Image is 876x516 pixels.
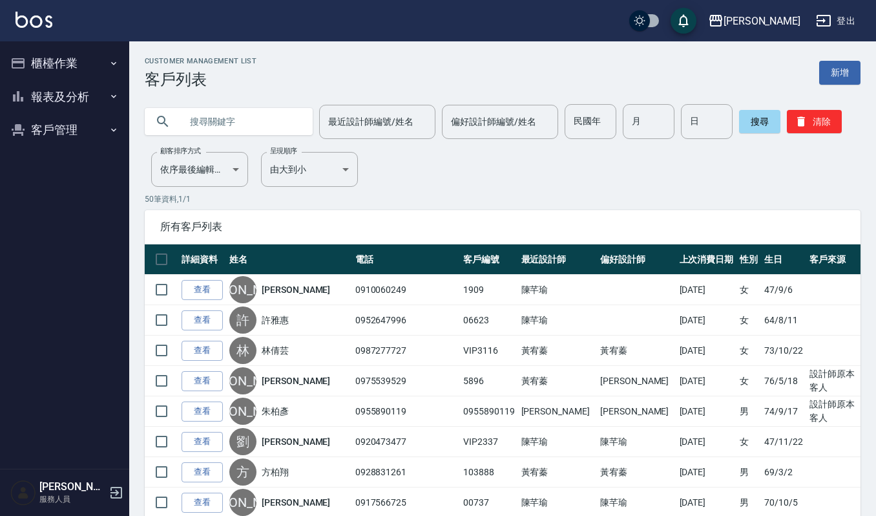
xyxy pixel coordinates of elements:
a: 查看 [182,432,223,452]
button: 客戶管理 [5,113,124,147]
th: 電話 [352,244,460,275]
td: [DATE] [676,427,737,457]
a: 查看 [182,310,223,330]
h5: [PERSON_NAME] [39,480,105,493]
a: 查看 [182,341,223,361]
td: 0975539529 [352,366,460,396]
a: [PERSON_NAME] [262,283,330,296]
a: 方柏翔 [262,466,289,478]
th: 客戶來源 [806,244,860,275]
div: 由大到小 [261,152,358,187]
td: 74/9/17 [761,396,806,427]
th: 姓名 [226,244,352,275]
a: 查看 [182,371,223,391]
a: 林倩芸 [262,344,289,357]
a: [PERSON_NAME] [262,435,330,448]
td: 103888 [460,457,518,488]
div: 許 [229,306,256,334]
label: 顧客排序方式 [160,146,201,156]
td: 06623 [460,305,518,336]
button: 登出 [811,9,860,33]
td: 0955890119 [352,396,460,427]
td: 1909 [460,275,518,305]
td: 黃宥蓁 [518,336,597,366]
th: 詳細資料 [178,244,226,275]
a: [PERSON_NAME] [262,374,330,387]
h2: Customer Management List [145,57,256,65]
div: 依序最後編輯時間 [151,152,248,187]
div: [PERSON_NAME] [229,367,256,394]
td: 0952647996 [352,305,460,336]
td: 設計師原本客人 [806,396,860,427]
th: 偏好設計師 [597,244,676,275]
th: 客戶編號 [460,244,518,275]
img: Person [10,480,36,506]
img: Logo [16,12,52,28]
th: 生日 [761,244,806,275]
td: 女 [736,305,761,336]
td: 設計師原本客人 [806,366,860,396]
h3: 客戶列表 [145,70,256,89]
td: 女 [736,275,761,305]
td: 陳芊瑜 [518,427,597,457]
td: 女 [736,427,761,457]
button: [PERSON_NAME] [703,8,806,34]
td: VIP3116 [460,336,518,366]
td: 男 [736,396,761,427]
a: 朱柏彥 [262,405,289,418]
td: [DATE] [676,366,737,396]
div: [PERSON_NAME] [229,489,256,516]
a: 查看 [182,280,223,300]
td: 男 [736,457,761,488]
td: 73/10/22 [761,336,806,366]
td: [DATE] [676,275,737,305]
td: [DATE] [676,305,737,336]
td: 0955890119 [460,396,518,427]
td: 64/8/11 [761,305,806,336]
input: 搜尋關鍵字 [181,104,302,139]
span: 所有客戶列表 [160,220,845,233]
th: 最近設計師 [518,244,597,275]
button: 報表及分析 [5,80,124,114]
td: 女 [736,336,761,366]
button: 櫃檯作業 [5,47,124,80]
a: 新增 [819,61,860,85]
a: 許雅惠 [262,314,289,327]
a: 查看 [182,402,223,422]
td: 47/11/22 [761,427,806,457]
label: 呈現順序 [270,146,297,156]
td: VIP2337 [460,427,518,457]
p: 服務人員 [39,493,105,505]
a: [PERSON_NAME] [262,496,330,509]
div: [PERSON_NAME] [229,398,256,425]
div: [PERSON_NAME] [724,13,800,29]
td: 陳芊瑜 [518,305,597,336]
th: 性別 [736,244,761,275]
td: 女 [736,366,761,396]
button: 清除 [787,110,842,133]
td: 0910060249 [352,275,460,305]
td: [PERSON_NAME] [597,366,676,396]
td: [DATE] [676,396,737,427]
td: 陳芊瑜 [518,275,597,305]
th: 上次消費日期 [676,244,737,275]
div: 方 [229,458,256,486]
td: 47/9/6 [761,275,806,305]
p: 50 筆資料, 1 / 1 [145,193,860,205]
td: 0920473477 [352,427,460,457]
td: [PERSON_NAME] [518,396,597,427]
div: 林 [229,337,256,364]
a: 查看 [182,462,223,482]
td: 76/5/18 [761,366,806,396]
td: 0928831261 [352,457,460,488]
td: 黃宥蓁 [597,336,676,366]
button: save [671,8,696,34]
td: 5896 [460,366,518,396]
td: [DATE] [676,457,737,488]
td: 陳芊瑜 [597,427,676,457]
button: 搜尋 [739,110,780,133]
td: 黃宥蓁 [597,457,676,488]
div: 劉 [229,428,256,455]
div: [PERSON_NAME] [229,276,256,303]
td: [DATE] [676,336,737,366]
